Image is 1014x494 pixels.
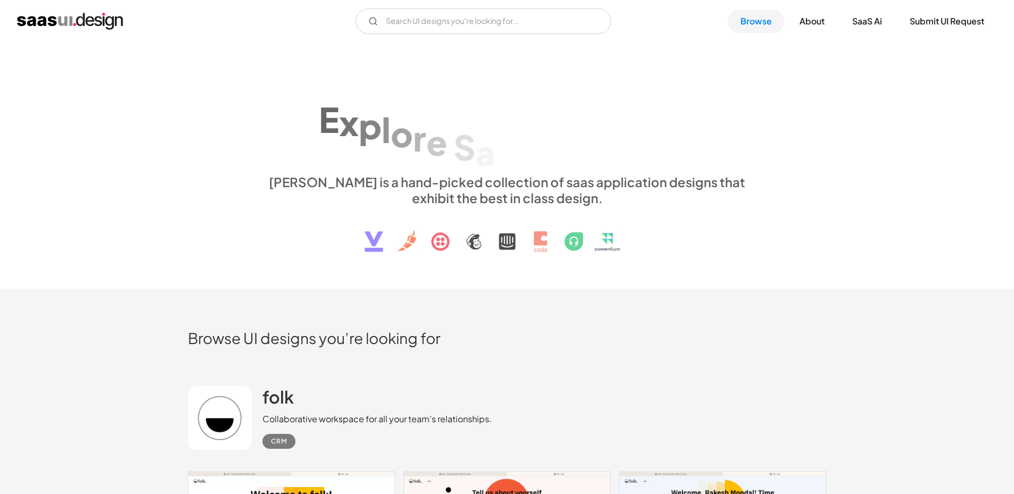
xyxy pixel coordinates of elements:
div: p [359,105,382,146]
a: About [787,10,837,33]
a: SaaS Ai [839,10,895,33]
div: r [413,118,426,158]
div: Collaborative workspace for all your team’s relationships. [262,413,492,425]
h2: folk [262,386,294,407]
a: home [17,13,123,30]
div: CRM [271,435,287,448]
div: o [391,113,413,154]
a: folk [262,386,294,413]
a: Submit UI Request [897,10,997,33]
div: x [339,102,359,143]
h2: Browse UI designs you’re looking for [188,329,827,347]
img: text, icon, saas logo [346,206,669,261]
a: Browse [728,10,785,33]
form: Email Form [356,9,611,34]
div: a [475,132,495,173]
div: l [382,109,391,150]
div: S [454,127,475,168]
h1: Explore SaaS UI design patterns & interactions. [262,81,752,163]
div: E [319,99,339,140]
div: [PERSON_NAME] is a hand-picked collection of saas application designs that exhibit the best in cl... [262,174,752,206]
input: Search UI designs you're looking for... [356,9,611,34]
